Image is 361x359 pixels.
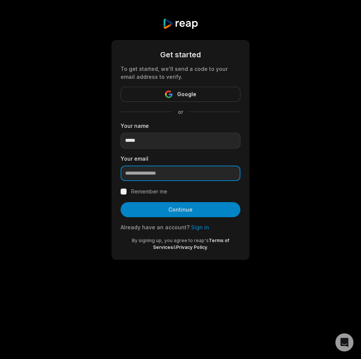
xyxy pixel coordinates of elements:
[335,333,353,351] div: Open Intercom Messenger
[121,87,240,102] button: Google
[207,244,208,250] span: .
[121,65,240,81] div: To get started, we'll send a code to your email address to verify.
[132,238,209,243] span: By signing up, you agree to reap's
[121,155,240,163] label: Your email
[162,18,198,29] img: reap
[191,224,209,230] a: Sign in
[121,49,240,60] div: Get started
[121,224,190,230] span: Already have an account?
[121,122,240,130] label: Your name
[172,108,189,116] span: or
[177,90,196,99] span: Google
[121,202,240,217] button: Continue
[176,244,207,250] a: Privacy Policy
[131,187,167,196] label: Remember me
[173,244,176,250] span: &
